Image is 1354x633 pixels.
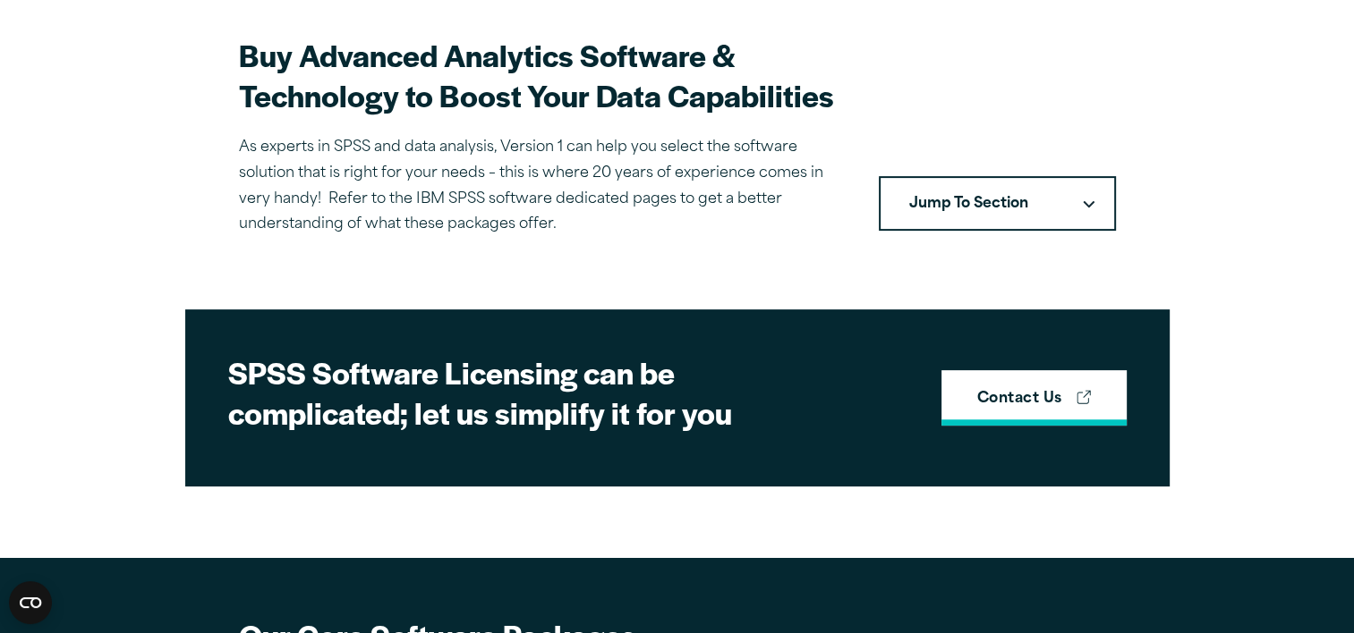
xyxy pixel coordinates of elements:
button: Open CMP widget [9,581,52,624]
svg: Downward pointing chevron [1083,200,1094,208]
a: Contact Us [941,370,1127,426]
h2: Buy Advanced Analytics Software & Technology to Boost Your Data Capabilities [239,35,836,115]
nav: Table of Contents [879,176,1116,232]
button: Jump To SectionDownward pointing chevron [879,176,1116,232]
strong: Contact Us [977,388,1062,411]
p: As experts in SPSS and data analysis, Version 1 can help you select the software solution that is... [239,135,836,238]
h2: SPSS Software Licensing can be complicated; let us simplify it for you [228,352,855,433]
